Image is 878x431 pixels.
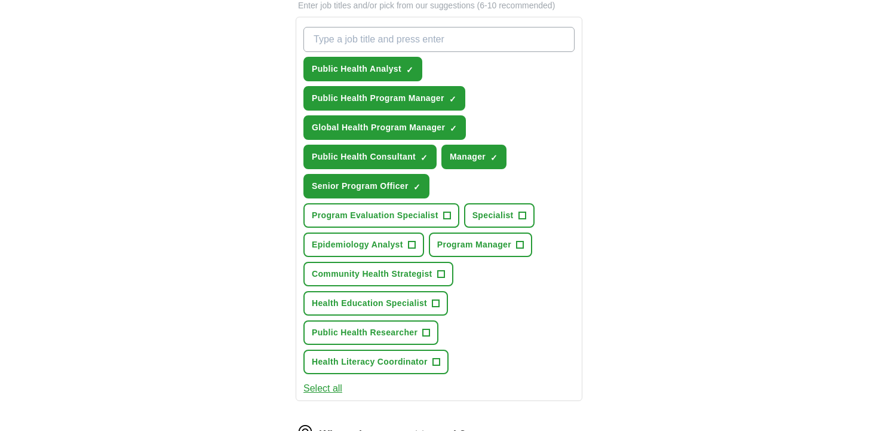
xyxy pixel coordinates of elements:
span: Public Health Researcher [312,326,417,339]
button: Global Health Program Manager✓ [303,115,466,140]
button: Program Manager [429,233,532,257]
span: Public Health Analyst [312,63,401,75]
button: Health Education Specialist [303,291,448,316]
span: ✓ [490,153,498,163]
button: Epidemiology Analyst [303,233,424,257]
span: Manager [450,151,486,163]
span: Program Manager [437,239,511,251]
span: Epidemiology Analyst [312,239,403,251]
span: ✓ [406,65,413,75]
button: Select all [303,381,342,396]
button: Specialist [464,203,535,228]
span: ✓ [449,94,456,104]
button: Public Health Consultant✓ [303,145,437,169]
button: Program Evaluation Specialist [303,203,459,228]
button: Community Health Strategist [303,262,453,286]
input: Type a job title and press enter [303,27,575,52]
button: Public Health Program Manager✓ [303,86,465,111]
button: Public Health Analyst✓ [303,57,422,81]
span: Senior Program Officer [312,180,409,192]
span: Public Health Program Manager [312,92,444,105]
span: ✓ [420,153,428,163]
button: Public Health Researcher [303,320,438,345]
span: Program Evaluation Specialist [312,209,438,222]
span: Specialist [472,209,514,222]
span: Community Health Strategist [312,268,432,280]
button: Health Literacy Coordinator [303,350,449,374]
button: Senior Program Officer✓ [303,174,429,198]
span: ✓ [450,124,457,133]
button: Manager✓ [441,145,506,169]
span: ✓ [413,182,420,192]
span: Public Health Consultant [312,151,416,163]
span: Health Education Specialist [312,297,427,310]
span: Health Literacy Coordinator [312,356,428,368]
span: Global Health Program Manager [312,121,445,134]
